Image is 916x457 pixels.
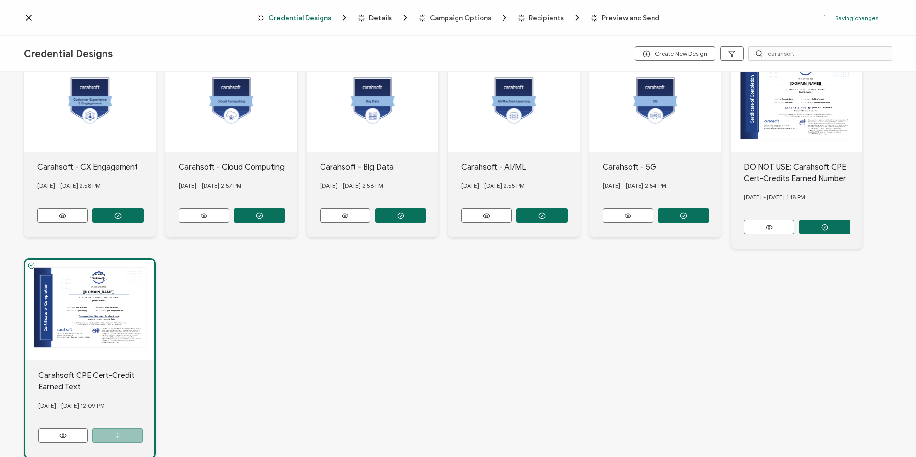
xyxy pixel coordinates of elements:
[748,46,892,61] input: Search
[602,14,659,22] span: Preview and Send
[744,184,863,210] div: [DATE] - [DATE] 1.18 PM
[461,173,580,199] div: [DATE] - [DATE] 2.55 PM
[603,173,721,199] div: [DATE] - [DATE] 2.54 PM
[529,14,564,22] span: Recipients
[24,48,113,60] span: Credential Designs
[179,173,298,199] div: [DATE] - [DATE] 2.57 PM
[461,161,580,173] div: Carahsoft - AI/ML
[37,161,156,173] div: Carahsoft - CX Engagement
[591,14,659,22] span: Preview and Send
[268,14,331,22] span: Credential Designs
[635,46,715,61] button: Create New Design
[430,14,491,22] span: Campaign Options
[257,13,349,23] span: Credential Designs
[643,50,707,57] span: Create New Design
[38,370,154,393] div: Carahsoft CPE Cert-Credit Earned Text
[179,161,298,173] div: Carahsoft - Cloud Computing
[744,161,863,184] div: DO NOT USE: Carahsoft CPE Cert-Credits Earned Number
[358,13,410,23] span: Details
[868,411,916,457] iframe: Chat Widget
[369,14,392,22] span: Details
[320,161,439,173] div: Carahsoft - Big Data
[836,14,882,22] p: Saving changes...
[518,13,582,23] span: Recipients
[37,173,156,199] div: [DATE] - [DATE] 2.58 PM
[38,393,154,419] div: [DATE] - [DATE] 12.09 PM
[320,173,439,199] div: [DATE] - [DATE] 2.56 PM
[257,13,659,23] div: Breadcrumb
[419,13,509,23] span: Campaign Options
[603,161,721,173] div: Carahsoft - 5G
